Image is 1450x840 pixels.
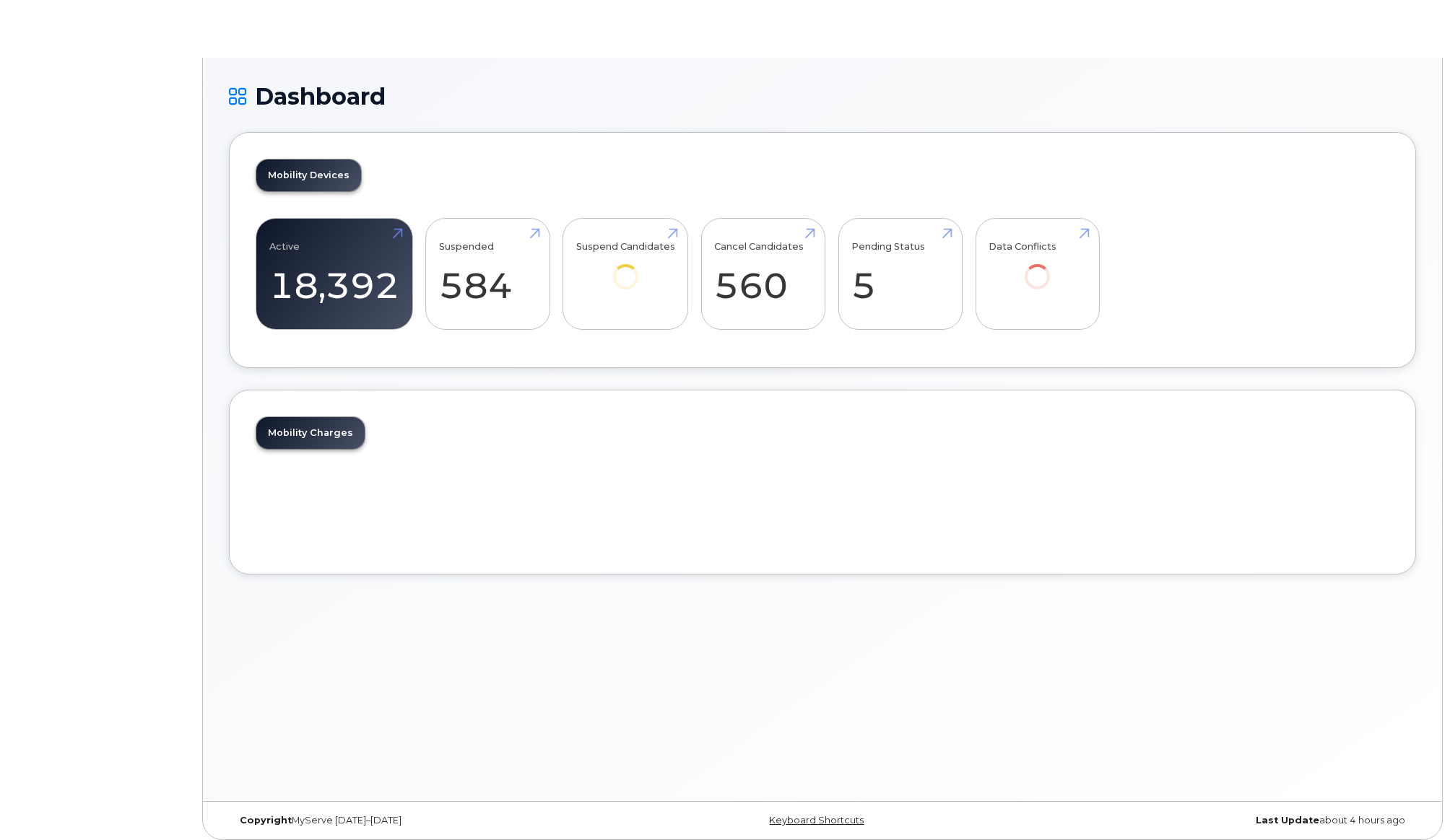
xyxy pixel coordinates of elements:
strong: Last Update [1256,815,1319,826]
a: Mobility Devices [256,159,361,191]
a: Mobility Charges [256,417,365,449]
strong: Copyright [240,815,292,826]
div: about 4 hours ago [1020,815,1416,826]
h1: Dashboard [229,84,1416,109]
a: Suspend Candidates [576,227,675,310]
a: Pending Status 5 [851,227,949,322]
a: Cancel Candidates 560 [714,227,812,322]
a: Data Conflicts [989,227,1086,310]
a: Suspended 584 [439,227,537,322]
div: MyServe [DATE]–[DATE] [229,815,625,826]
a: Active 18,392 [269,227,399,322]
a: Keyboard Shortcuts [769,815,864,826]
